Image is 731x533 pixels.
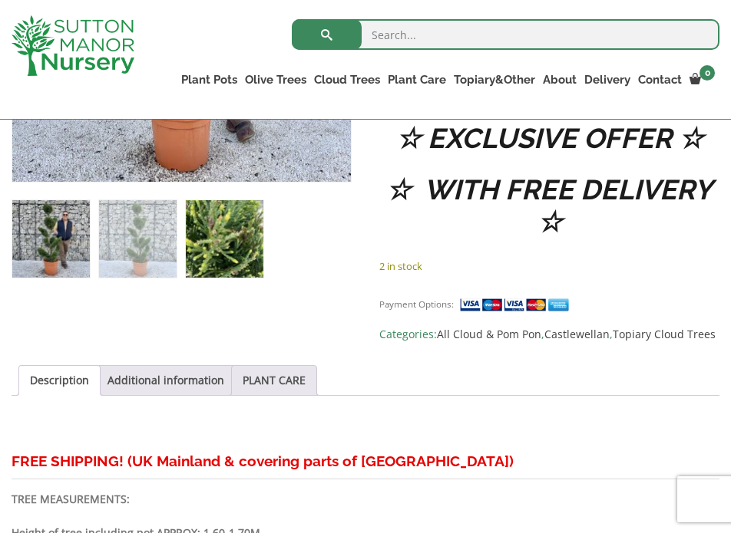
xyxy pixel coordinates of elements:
a: Topiary Cloud Trees [613,327,716,341]
span: Categories: , , [379,325,719,344]
a: PLANT CARE [243,366,306,395]
img: Castlewellan Gold Cloud Tree S Stem 1.70 M (Cupressocyparis Leylandi) [12,200,90,278]
img: logo [12,15,134,76]
h3: FREE SHIPPING! (UK Mainland & covering parts of [GEOGRAPHIC_DATA]) [12,447,719,475]
a: Castlewellan [544,327,610,341]
a: 0 [686,69,719,90]
a: Contact [634,69,686,90]
a: Plant Care [384,69,450,90]
a: Delivery [580,69,634,90]
a: Additional information [107,366,224,395]
a: Olive Trees [241,69,310,90]
a: Cloud Trees [310,69,384,90]
small: Payment Options: [379,298,454,310]
strong: ☆ EXCLUSIVE OFFER ☆ [396,122,703,154]
a: Topiary&Other [450,69,539,90]
strong: ☆ WITH FREE DELIVERY ☆ [386,173,713,238]
a: Plant Pots [177,69,241,90]
strong: TREE MEASUREMENTS: [12,492,130,506]
a: Description [30,366,89,395]
p: 2 in stock [379,257,719,275]
a: All Cloud & Pom Pon [437,327,541,341]
img: Castlewellan Gold Cloud Tree S Stem 1.70 M (Cupressocyparis Leylandi) - Image 2 [99,200,177,278]
a: About [539,69,580,90]
img: Castlewellan Gold Cloud Tree S Stem 1.70 M (Cupressocyparis Leylandi) - Image 3 [186,200,263,278]
img: payment supported [459,297,574,313]
span: 0 [700,65,715,81]
input: Search... [292,19,719,50]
